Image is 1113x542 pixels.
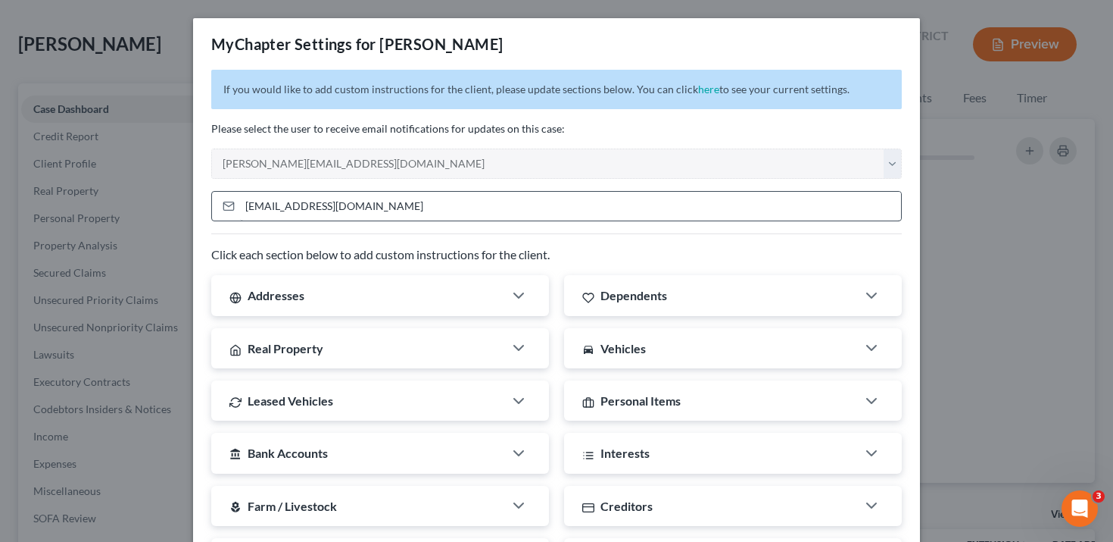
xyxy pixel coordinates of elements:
p: Click each section below to add custom instructions for the client. [211,246,902,264]
span: Dependents [600,288,667,302]
i: directions_car [582,343,594,356]
span: Leased Vehicles [248,393,333,408]
span: Bank Accounts [248,446,328,460]
span: Real Property [248,341,323,356]
span: 3 [1093,490,1105,503]
div: MyChapter Settings for [PERSON_NAME] [211,33,503,55]
span: Farm / Livestock [248,499,337,513]
span: Creditors [600,499,653,513]
span: You can click to see your current settings. [637,83,850,96]
p: Please select the user to receive email notifications for updates on this case: [211,121,902,136]
span: Vehicles [600,341,646,356]
i: account_balance [229,448,242,460]
i: local_florist [229,501,242,513]
span: Personal Items [600,393,681,408]
input: Enter email... [240,192,901,221]
iframe: Intercom live chat [1062,490,1098,527]
a: here [698,83,719,96]
span: If you would like to add custom instructions for the client, please update sections below. [223,83,634,96]
span: Interests [600,446,650,460]
span: Addresses [248,288,304,302]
